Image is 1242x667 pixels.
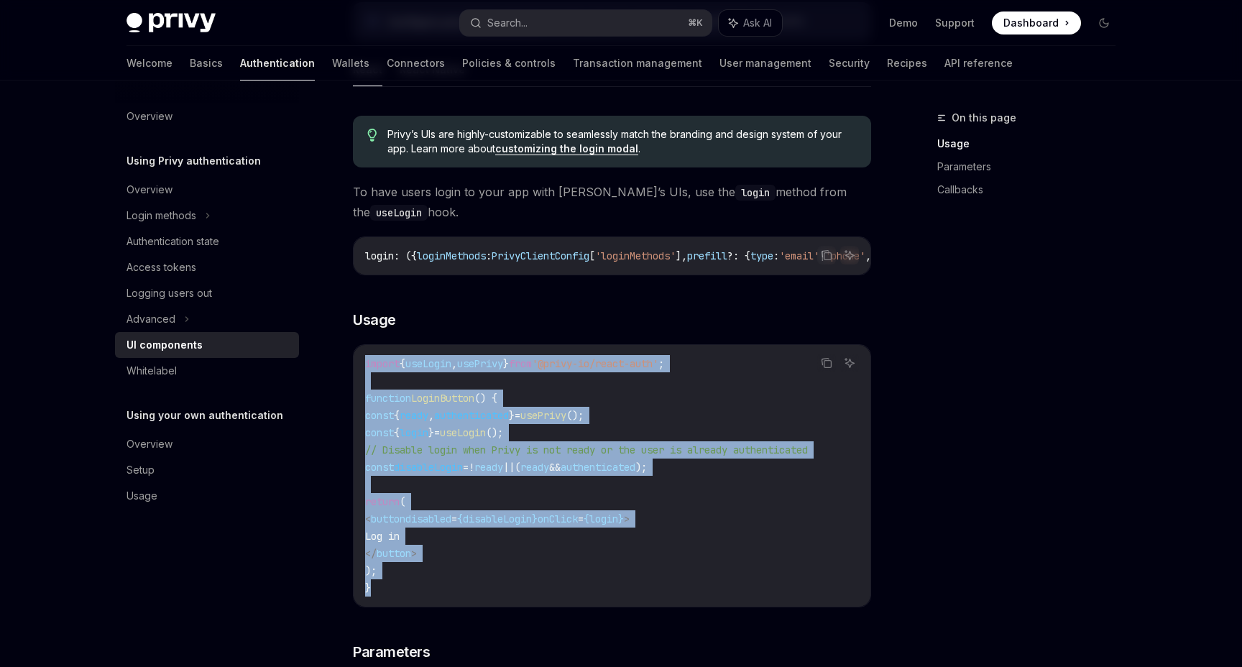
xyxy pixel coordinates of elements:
[469,461,474,474] span: !
[440,426,486,439] span: useLogin
[126,108,172,125] div: Overview
[503,357,509,370] span: }
[817,354,836,372] button: Copy the contents from the code block
[367,129,377,142] svg: Tip
[687,249,727,262] span: prefill
[573,46,702,80] a: Transaction management
[509,357,532,370] span: from
[935,16,975,30] a: Support
[566,409,584,422] span: ();
[115,177,299,203] a: Overview
[353,642,430,662] span: Parameters
[829,46,870,80] a: Security
[387,127,857,156] span: Privy’s UIs are highly-customizable to seamlessly match the branding and design system of your ap...
[115,483,299,509] a: Usage
[688,17,703,29] span: ⌘ K
[405,512,451,525] span: disabled
[400,409,428,422] span: ready
[937,155,1127,178] a: Parameters
[115,103,299,129] a: Overview
[428,426,434,439] span: }
[561,461,635,474] span: authenticated
[719,46,811,80] a: User management
[434,426,440,439] span: =
[126,436,172,453] div: Overview
[1092,11,1115,34] button: Toggle dark mode
[365,530,400,543] span: Log in
[474,461,503,474] span: ready
[428,409,434,422] span: ,
[840,246,859,264] button: Ask AI
[538,512,578,525] span: onClick
[743,16,772,30] span: Ask AI
[487,14,528,32] div: Search...
[451,357,457,370] span: ,
[115,254,299,280] a: Access tokens
[578,512,584,525] span: =
[992,11,1081,34] a: Dashboard
[460,10,712,36] button: Search...⌘K
[365,409,394,422] span: const
[353,310,396,330] span: Usage
[486,249,492,262] span: :
[365,581,371,594] span: }
[411,547,417,560] span: >
[486,426,503,439] span: ();
[190,46,223,80] a: Basics
[549,461,561,474] span: &&
[952,109,1016,126] span: On this page
[658,357,664,370] span: ;
[840,354,859,372] button: Ask AI
[515,409,520,422] span: =
[937,178,1127,201] a: Callbacks
[635,461,647,474] span: );
[532,357,658,370] span: '@privy-io/react-auth'
[126,207,196,224] div: Login methods
[394,461,463,474] span: disableLogin
[773,249,779,262] span: :
[126,152,261,170] h5: Using Privy authentication
[126,362,177,379] div: Whitelabel
[126,46,172,80] a: Welcome
[944,46,1013,80] a: API reference
[126,461,155,479] div: Setup
[353,182,871,222] span: To have users login to your app with [PERSON_NAME]’s UIs, use the method from the hook.
[115,332,299,358] a: UI components
[387,46,445,80] a: Connectors
[365,357,400,370] span: import
[474,392,497,405] span: () {
[365,547,377,560] span: </
[520,409,566,422] span: usePrivy
[727,249,750,262] span: ?: {
[589,512,618,525] span: login
[624,512,630,525] span: >
[400,426,428,439] span: login
[365,392,411,405] span: function
[126,233,219,250] div: Authentication state
[457,512,463,525] span: {
[887,46,927,80] a: Recipes
[509,409,515,422] span: }
[589,249,595,262] span: [
[463,461,469,474] span: =
[451,512,457,525] span: =
[417,249,486,262] span: loginMethods
[584,512,589,525] span: {
[618,512,624,525] span: }
[394,409,400,422] span: {
[495,142,638,155] a: customizing the login modal
[126,259,196,276] div: Access tokens
[462,46,556,80] a: Policies & controls
[115,358,299,384] a: Whitelabel
[400,495,405,508] span: (
[126,407,283,424] h5: Using your own authentication
[400,357,405,370] span: {
[365,249,394,262] span: login
[889,16,918,30] a: Demo
[115,457,299,483] a: Setup
[365,564,377,577] span: );
[532,512,538,525] span: }
[515,461,520,474] span: (
[365,443,808,456] span: // Disable login when Privy is not ready or the user is already authenticated
[371,512,405,525] span: button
